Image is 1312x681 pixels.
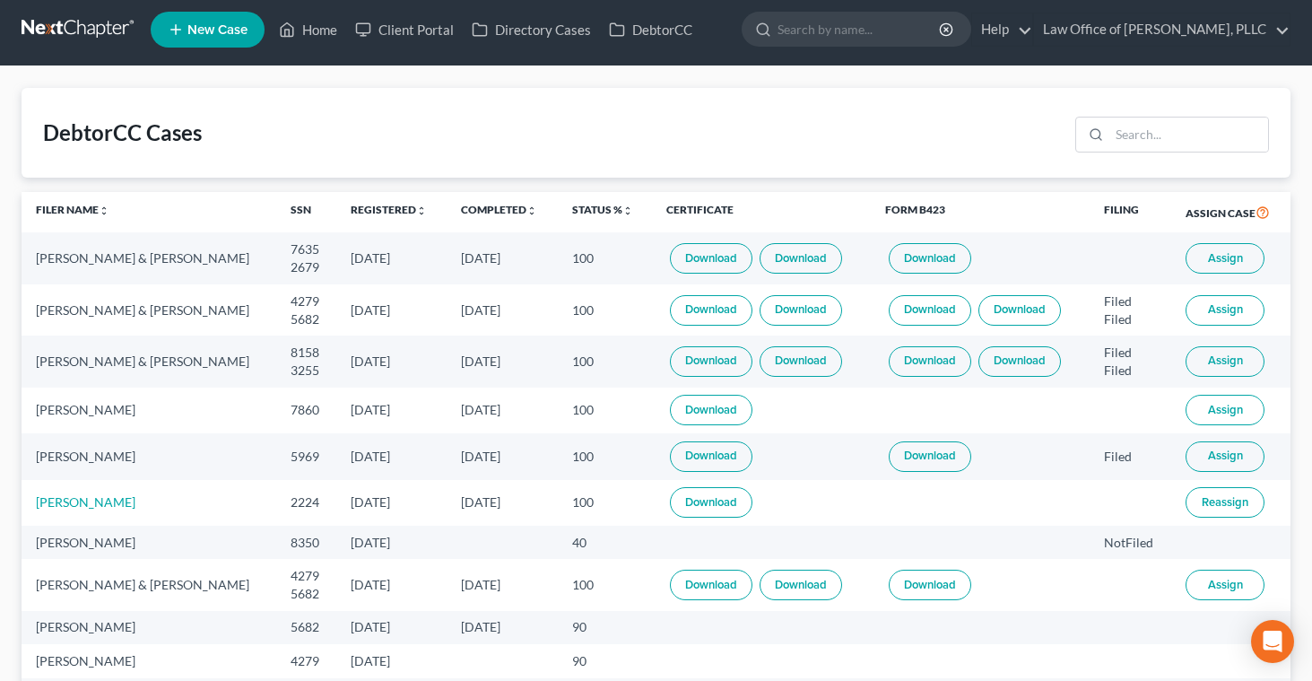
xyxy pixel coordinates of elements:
td: [DATE] [336,559,447,610]
td: [DATE] [336,388,447,433]
div: [PERSON_NAME] [36,401,262,419]
div: 8350 [291,534,322,552]
span: Assign [1208,302,1243,317]
button: Assign [1186,395,1264,425]
td: [DATE] [336,480,447,526]
td: [DATE] [447,480,557,526]
div: [PERSON_NAME] [36,448,262,466]
div: 4279 [291,567,322,585]
td: [DATE] [447,336,557,387]
div: Filed [1104,344,1158,362]
td: [DATE] [336,336,447,387]
td: [DATE] [336,232,447,284]
a: Completedunfold_more [461,203,537,216]
td: [DATE] [447,388,557,433]
span: Assign [1208,403,1243,417]
div: 4279 [291,292,322,310]
td: 100 [558,559,652,610]
td: [DATE] [447,611,557,644]
span: Reassign [1202,495,1248,510]
i: unfold_more [416,205,427,216]
button: Assign [1186,570,1264,600]
i: unfold_more [99,205,109,216]
a: Download [670,570,752,600]
td: 100 [558,433,652,479]
span: Assign [1208,449,1243,463]
td: [DATE] [447,284,557,336]
span: Assign [1208,251,1243,266]
td: [DATE] [336,644,447,677]
th: Certificate [652,192,871,233]
span: New Case [187,23,248,37]
div: [PERSON_NAME] [36,652,262,670]
button: Reassign [1186,487,1264,518]
a: Law Office of [PERSON_NAME], PLLC [1034,13,1290,46]
a: Download [670,441,752,472]
div: [PERSON_NAME] & [PERSON_NAME] [36,249,262,267]
td: [DATE] [336,611,447,644]
a: Download [670,295,752,326]
i: unfold_more [622,205,633,216]
a: Download [978,295,1061,326]
span: Assign [1208,354,1243,368]
td: 100 [558,336,652,387]
div: Filed [1104,362,1158,380]
th: Filing [1090,192,1172,233]
a: Download [670,395,752,425]
button: Assign [1186,295,1264,326]
a: Download [978,346,1061,377]
a: Download [760,295,842,326]
a: Filer Nameunfold_more [36,203,109,216]
div: 2679 [291,258,322,276]
div: NotFiled [1104,534,1158,552]
a: Status %unfold_more [572,203,633,216]
a: Download [760,346,842,377]
td: 100 [558,388,652,433]
a: Download [889,570,971,600]
div: Filed [1104,448,1158,466]
td: 40 [558,526,652,559]
div: Open Intercom Messenger [1251,620,1294,663]
div: Filed [1104,310,1158,328]
a: Download [889,295,971,326]
a: Download [670,346,752,377]
div: 5682 [291,618,322,636]
span: Assign [1208,578,1243,592]
div: 5969 [291,448,322,466]
td: 90 [558,644,652,677]
a: Download [889,346,971,377]
div: Filed [1104,292,1158,310]
div: [PERSON_NAME] [36,618,262,636]
div: 7635 [291,240,322,258]
div: [PERSON_NAME] & [PERSON_NAME] [36,353,262,371]
a: DebtorCC [600,13,701,46]
button: Assign [1186,441,1264,472]
a: Registeredunfold_more [351,203,427,216]
td: 100 [558,480,652,526]
div: [PERSON_NAME] & [PERSON_NAME] [36,301,262,319]
button: Assign [1186,243,1264,274]
td: [DATE] [336,433,447,479]
a: Download [889,441,971,472]
div: 5682 [291,310,322,328]
a: Home [270,13,346,46]
td: 90 [558,611,652,644]
a: [PERSON_NAME] [36,494,135,510]
a: Client Portal [346,13,463,46]
a: Download [670,487,752,518]
div: [PERSON_NAME] [36,534,262,552]
th: Form B423 [871,192,1090,233]
i: unfold_more [526,205,537,216]
a: Download [670,243,752,274]
a: Download [760,243,842,274]
a: Download [889,243,971,274]
td: 100 [558,232,652,284]
div: 7860 [291,401,322,419]
th: Assign Case [1171,192,1290,233]
td: [DATE] [447,232,557,284]
td: [DATE] [336,284,447,336]
td: [DATE] [447,433,557,479]
div: 8158 [291,344,322,362]
div: 4279 [291,652,322,670]
a: Directory Cases [463,13,600,46]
